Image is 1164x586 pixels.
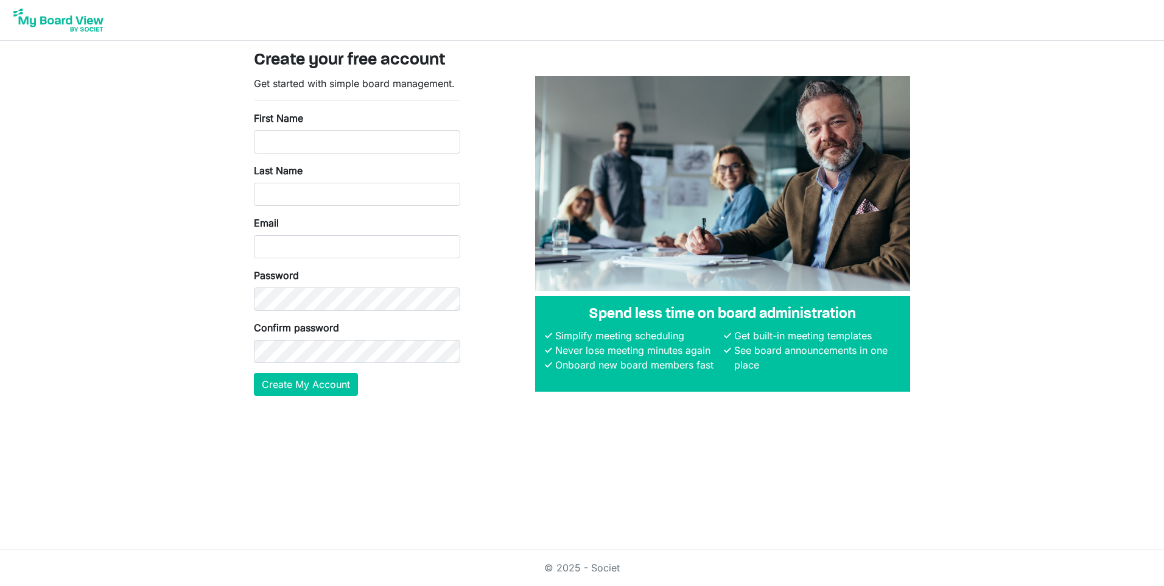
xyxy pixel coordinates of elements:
a: © 2025 - Societ [544,562,620,574]
li: Simplify meeting scheduling [552,328,721,343]
button: Create My Account [254,373,358,396]
label: First Name [254,111,303,125]
label: Confirm password [254,320,339,335]
h3: Create your free account [254,51,910,71]
span: Get started with simple board management. [254,77,455,90]
label: Last Name [254,163,303,178]
h4: Spend less time on board administration [545,306,900,323]
label: Email [254,216,279,230]
img: My Board View Logo [10,5,107,35]
li: See board announcements in one place [731,343,900,372]
li: Never lose meeting minutes again [552,343,721,358]
li: Get built-in meeting templates [731,328,900,343]
img: A photograph of board members sitting at a table [535,76,910,291]
label: Password [254,268,299,283]
li: Onboard new board members fast [552,358,721,372]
